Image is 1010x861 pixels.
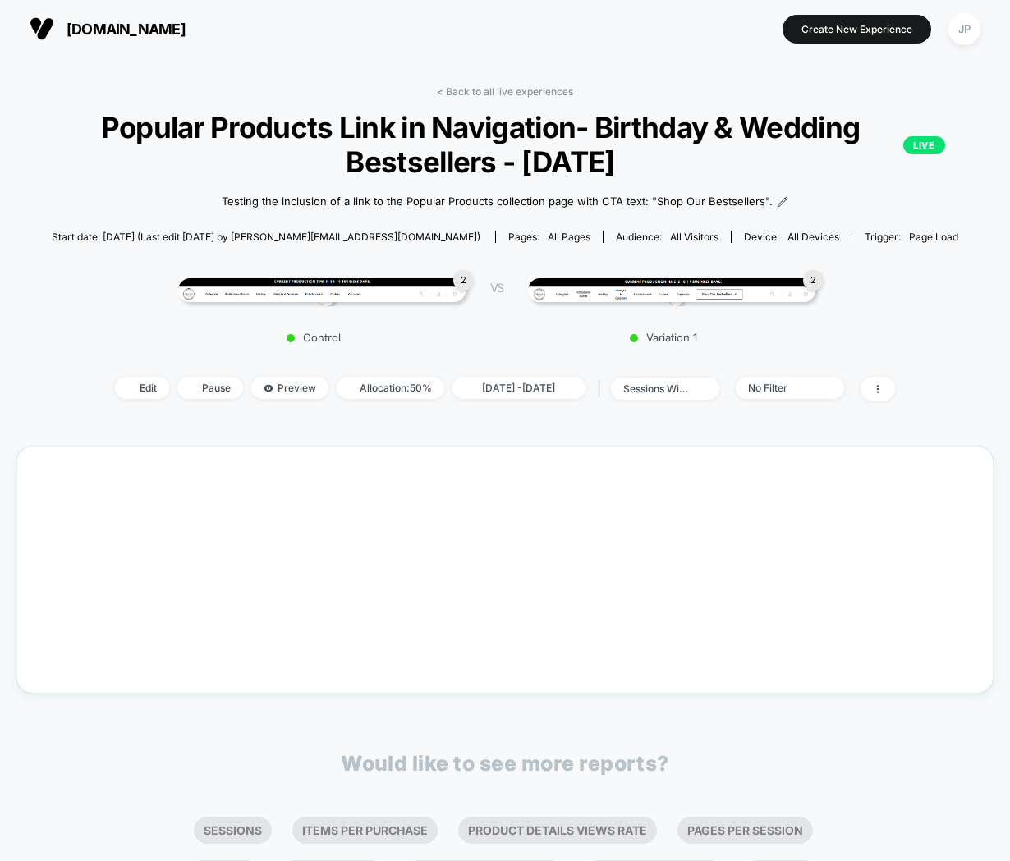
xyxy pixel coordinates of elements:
div: sessions with impression [623,382,689,395]
img: Visually logo [30,16,54,41]
button: JP [943,12,985,46]
div: JP [948,13,980,45]
li: Items Per Purchase [292,817,438,844]
li: Product Details Views Rate [458,817,657,844]
div: Pages: [508,231,590,243]
span: All Visitors [670,231,718,243]
p: LIVE [903,136,944,154]
span: Popular Products Link in Navigation- Birthday & Wedding Bestsellers - [DATE] [66,110,945,179]
a: < Back to all live experiences [437,85,573,98]
span: Testing the inclusion of a link to the Popular Products collection page with CTA text: "Shop Our ... [222,194,773,210]
span: Device: [731,231,852,243]
span: Start date: [DATE] (Last edit [DATE] by [PERSON_NAME][EMAIL_ADDRESS][DOMAIN_NAME]) [52,231,480,243]
button: [DOMAIN_NAME] [25,16,191,42]
p: Variation 1 [520,331,807,344]
div: Trigger: [865,231,958,243]
div: 2 [453,270,474,291]
span: VS [490,281,503,295]
button: Create New Experience [783,15,931,44]
span: | [594,377,611,401]
li: Sessions [194,817,272,844]
li: Pages Per Session [677,817,813,844]
p: Control [170,331,457,344]
span: Allocation: 50% [337,377,444,399]
span: [DATE] - [DATE] [452,377,585,399]
span: Preview [251,377,328,399]
span: all devices [787,231,839,243]
p: Would like to see more reports? [341,751,669,776]
span: all pages [548,231,590,243]
div: No Filter [748,382,814,394]
img: Control main [178,278,466,303]
div: 2 [803,270,824,291]
span: Page Load [909,231,958,243]
span: Edit [115,377,169,399]
div: Audience: [616,231,718,243]
span: [DOMAIN_NAME] [67,21,186,38]
span: Pause [177,377,243,399]
img: Variation 1 main [528,278,815,303]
